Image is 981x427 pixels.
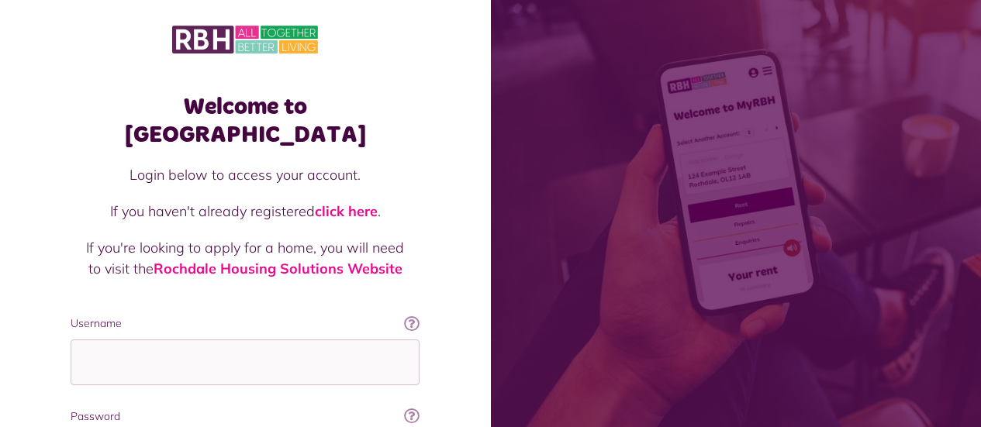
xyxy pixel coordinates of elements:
[86,164,404,185] p: Login below to access your account.
[86,237,404,279] p: If you're looking to apply for a home, you will need to visit the
[315,202,378,220] a: click here
[71,408,420,425] label: Password
[71,315,420,332] label: Username
[86,201,404,222] p: If you haven't already registered .
[172,23,318,56] img: MyRBH
[154,260,402,277] a: Rochdale Housing Solutions Website
[71,93,420,149] h1: Welcome to [GEOGRAPHIC_DATA]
